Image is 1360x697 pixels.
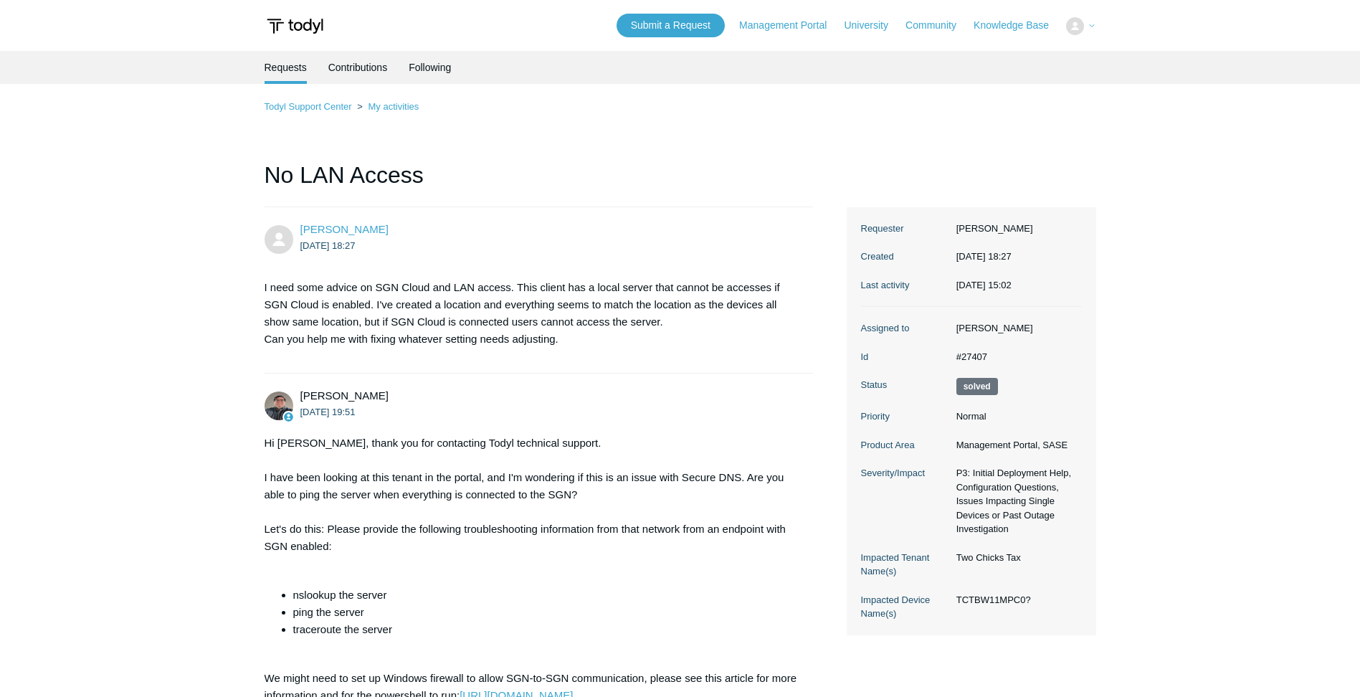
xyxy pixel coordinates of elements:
[905,18,971,33] a: Community
[617,14,725,37] a: Submit a Request
[949,551,1082,565] dd: Two Chicks Tax
[949,593,1082,607] dd: TCTBW11MPC0?
[949,350,1082,364] dd: #27407
[861,466,949,480] dt: Severity/Impact
[949,409,1082,424] dd: Normal
[956,378,998,395] span: This request has been solved
[354,101,419,112] li: My activities
[293,621,799,638] li: traceroute the server
[300,223,389,235] a: [PERSON_NAME]
[300,240,356,251] time: 2025-08-13T18:27:08Z
[265,13,325,39] img: Todyl Support Center Help Center home page
[300,407,356,417] time: 2025-08-13T19:51:21Z
[409,51,451,84] a: Following
[949,466,1082,536] dd: P3: Initial Deployment Help, Configuration Questions, Issues Impacting Single Devices or Past Out...
[949,222,1082,236] dd: [PERSON_NAME]
[265,158,814,207] h1: No LAN Access
[861,593,949,621] dt: Impacted Device Name(s)
[844,18,902,33] a: University
[861,222,949,236] dt: Requester
[861,250,949,264] dt: Created
[328,51,388,84] a: Contributions
[861,409,949,424] dt: Priority
[861,551,949,579] dt: Impacted Tenant Name(s)
[368,101,419,112] a: My activities
[974,18,1063,33] a: Knowledge Base
[300,389,389,402] span: Matt Robinson
[861,278,949,293] dt: Last activity
[861,378,949,392] dt: Status
[739,18,841,33] a: Management Portal
[265,101,352,112] a: Todyl Support Center
[293,587,799,604] li: nslookup the server
[265,101,355,112] li: Todyl Support Center
[949,438,1082,452] dd: Management Portal, SASE
[949,321,1082,336] dd: [PERSON_NAME]
[861,438,949,452] dt: Product Area
[956,280,1012,290] time: 2025-08-21T15:02:41+00:00
[265,279,799,348] p: I need some advice on SGN Cloud and LAN access. This client has a local server that cannot be acc...
[861,350,949,364] dt: Id
[293,604,799,621] li: ping the server
[300,223,389,235] span: Jack West
[265,51,307,84] li: Requests
[956,251,1012,262] time: 2025-08-13T18:27:08+00:00
[861,321,949,336] dt: Assigned to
